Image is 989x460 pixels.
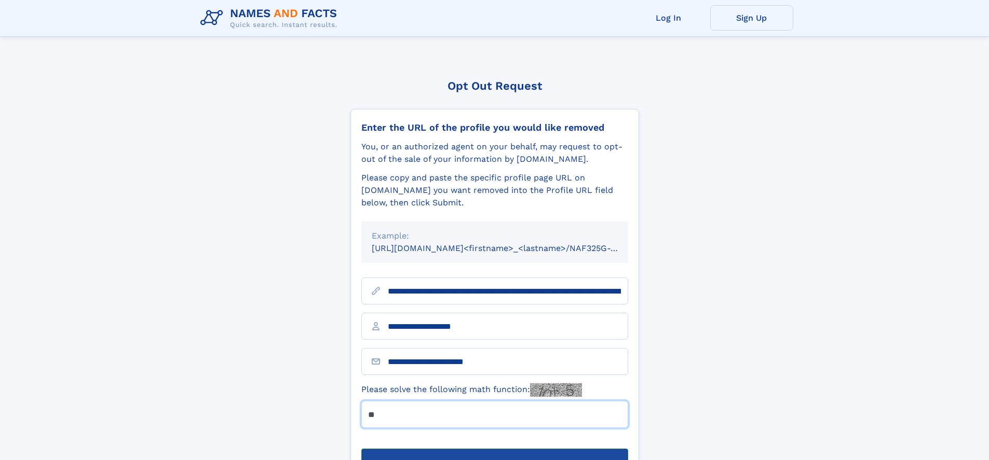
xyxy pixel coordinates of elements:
label: Please solve the following math function: [361,383,582,397]
div: Opt Out Request [350,79,639,92]
div: Example: [372,230,618,242]
small: [URL][DOMAIN_NAME]<firstname>_<lastname>/NAF325G-xxxxxxxx [372,243,648,253]
div: Please copy and paste the specific profile page URL on [DOMAIN_NAME] you want removed into the Pr... [361,172,628,209]
div: Enter the URL of the profile you would like removed [361,122,628,133]
a: Log In [627,5,710,31]
div: You, or an authorized agent on your behalf, may request to opt-out of the sale of your informatio... [361,141,628,165]
img: Logo Names and Facts [196,4,346,32]
a: Sign Up [710,5,793,31]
